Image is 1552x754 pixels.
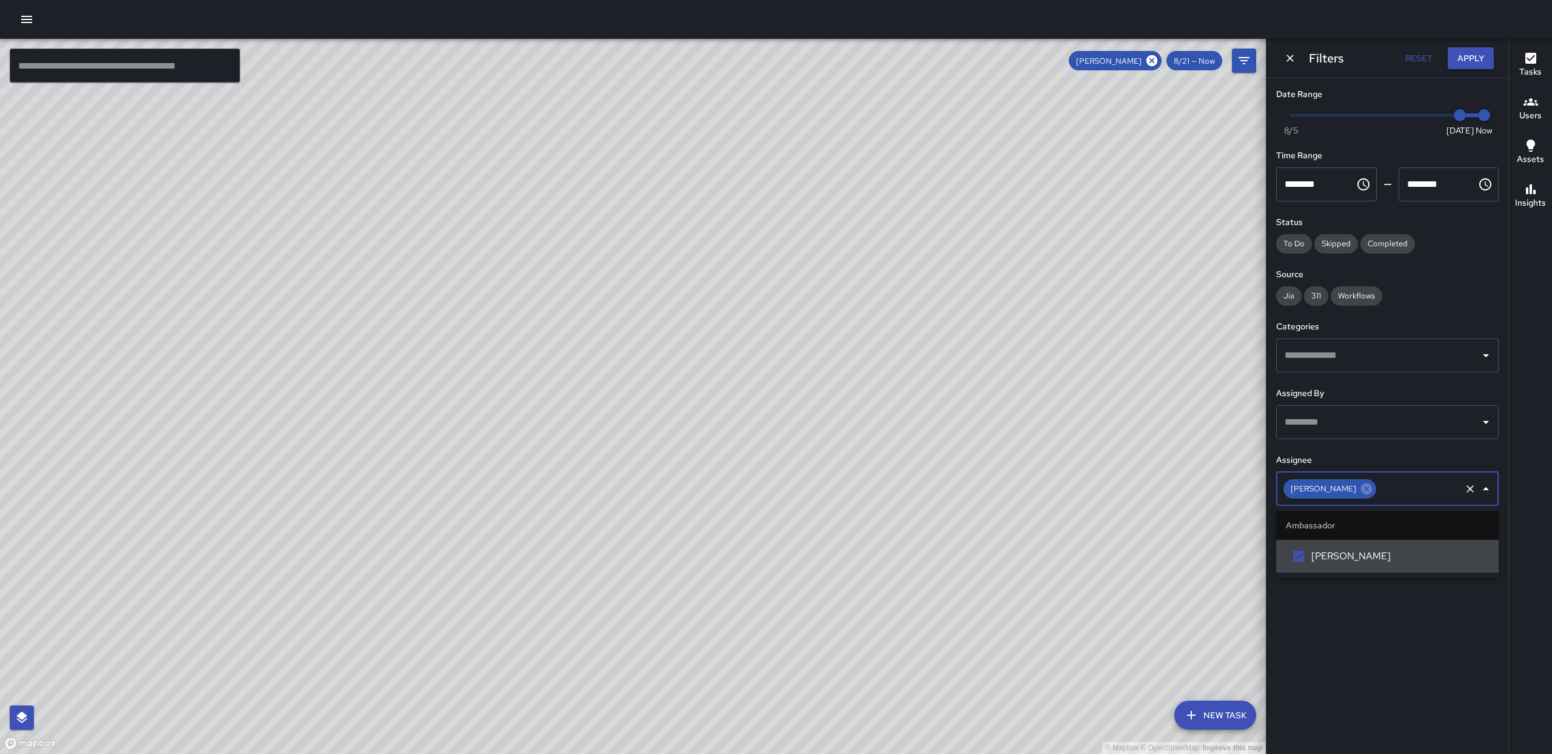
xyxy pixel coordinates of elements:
button: Dismiss [1281,49,1299,67]
div: Skipped [1314,234,1358,254]
div: 311 [1304,286,1328,306]
span: Jia [1276,291,1302,301]
span: 8/21 — Now [1166,56,1222,66]
h6: Date Range [1276,88,1499,101]
span: 311 [1304,291,1328,301]
h6: Assets [1517,153,1544,166]
h6: Status [1276,216,1499,229]
div: [PERSON_NAME] [1283,479,1376,499]
h6: Insights [1515,197,1546,210]
button: Clear [1462,480,1479,497]
button: Filters [1232,49,1256,73]
span: To Do [1276,238,1312,249]
h6: Assigned By [1276,387,1499,400]
button: Apply [1448,47,1494,70]
span: Skipped [1314,238,1358,249]
h6: Filters [1309,49,1343,68]
h6: Assignee [1276,454,1499,467]
h6: Users [1519,109,1542,123]
button: New Task [1174,701,1256,730]
div: [PERSON_NAME] [1069,51,1162,70]
span: Completed [1360,238,1415,249]
div: Workflows [1331,286,1382,306]
button: Open [1477,347,1494,364]
span: [PERSON_NAME] [1069,56,1149,66]
li: Ambassador [1276,511,1499,540]
h6: Source [1276,268,1499,281]
span: [DATE] [1447,124,1474,136]
button: Tasks [1509,44,1552,87]
button: Insights [1509,175,1552,218]
div: To Do [1276,234,1312,254]
button: Users [1509,87,1552,131]
span: Workflows [1331,291,1382,301]
h6: Categories [1276,320,1499,334]
div: Jia [1276,286,1302,306]
button: Choose time, selected time is 12:00 AM [1351,172,1376,197]
button: Open [1477,414,1494,431]
button: Reset [1399,47,1438,70]
span: [PERSON_NAME] [1311,549,1489,564]
span: Now [1476,124,1493,136]
button: Close [1477,480,1494,497]
button: Choose time, selected time is 11:59 PM [1473,172,1497,197]
div: Completed [1360,234,1415,254]
button: Assets [1509,131,1552,175]
span: 8/5 [1284,124,1298,136]
span: [PERSON_NAME] [1283,482,1363,496]
h6: Time Range [1276,149,1499,163]
h6: Tasks [1519,66,1542,79]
